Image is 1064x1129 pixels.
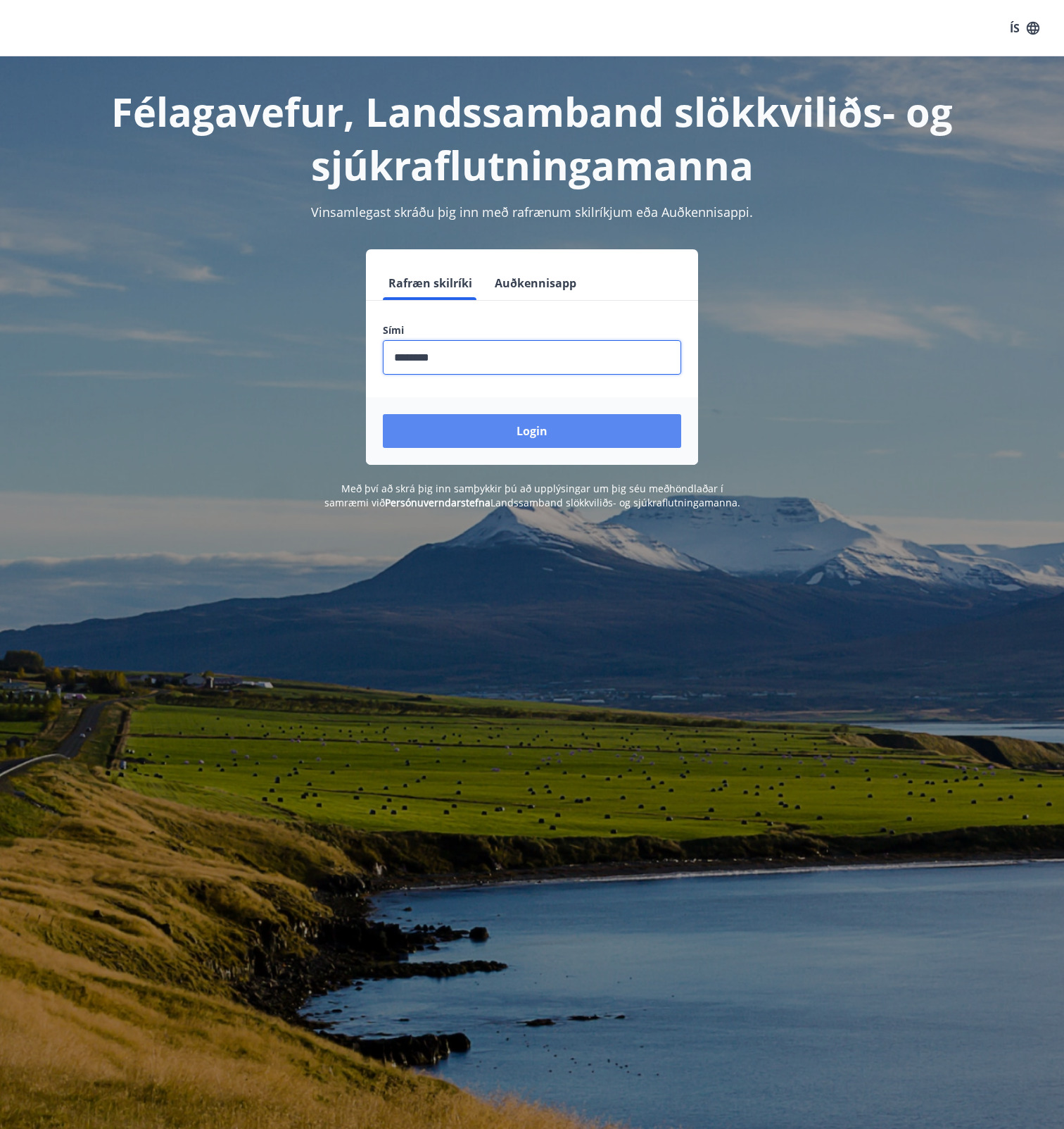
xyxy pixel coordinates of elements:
label: Sími [383,323,681,337]
button: ÍS [1002,15,1047,41]
h1: Félagavefur, Landssamband slökkviliðs- og sjúkraflutningamanna [42,85,1022,192]
button: Auðkennisapp [489,266,582,300]
span: Vinsamlegast skráðu þig inn með rafrænum skilríkjum eða Auðkennisappi. [311,204,753,220]
a: Persónuverndarstefna [385,496,490,509]
span: Með því að skrá þig inn samþykkir þú að upplýsingar um þig séu meðhöndlaðar í samræmi við Landssa... [324,482,740,509]
button: Rafræn skilríki [383,266,478,300]
button: Login [383,414,681,448]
